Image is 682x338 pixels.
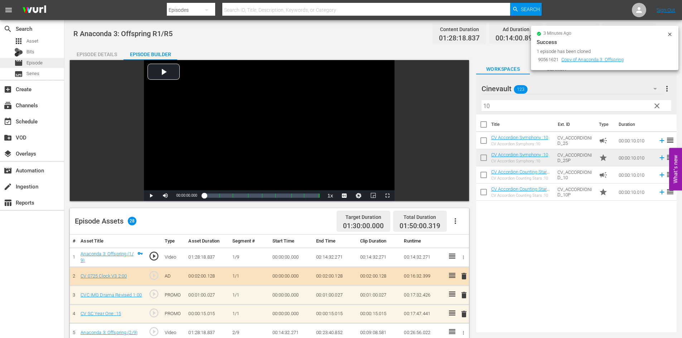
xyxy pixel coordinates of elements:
[401,248,445,267] td: 00:14:32.271
[401,267,445,286] td: 00:16:32.399
[81,273,127,279] a: CV 0725 Clock V3 2:00
[491,193,552,198] div: CV Accordion Counting Stars :10
[357,248,401,267] td: 00:14:32.271
[149,251,159,261] span: play_circle_outline
[4,150,12,158] span: Overlays
[158,190,173,201] button: Mute
[460,290,468,300] button: delete
[460,291,468,299] span: delete
[70,46,124,60] button: Episode Details
[70,267,78,286] td: 2
[270,235,314,248] th: Start Time
[229,248,269,267] td: 1/9
[537,48,665,55] div: 1 episode has been cloned
[530,65,584,74] span: Search
[666,153,674,162] span: reorder
[599,171,608,179] span: Ad
[599,188,608,196] span: Promo
[491,176,552,181] div: CV Accordion Counting Stars :10
[81,330,137,335] a: Anaconda 3: Offspring (2/9)
[4,182,12,191] span: Ingestion
[380,190,395,201] button: Fullscreen
[323,190,337,201] button: Playback Rate
[357,267,401,286] td: 00:02:00.128
[666,170,674,179] span: reorder
[229,286,269,305] td: 1/1
[75,217,136,225] div: Episode Assets
[270,286,314,305] td: 00:00:00.000
[616,166,655,183] td: 00:00:10.010
[491,152,548,157] a: CV Accordion Symphony :10
[162,248,186,267] td: Video
[616,132,655,149] td: 00:00:10.010
[658,171,666,179] svg: Add to Episode
[185,286,229,305] td: 00:01:00.027
[555,132,596,149] td: CV_ACCORDIONID_25
[73,29,173,38] span: R Anaconda 3: Offspring R1/R5
[26,59,43,67] span: Episode
[552,24,593,34] div: Promo Duration
[491,169,550,180] a: CV Accordion Counting Stars :10
[270,248,314,267] td: 00:00:00.000
[663,84,671,93] span: more_vert
[313,235,357,248] th: End Time
[599,153,608,162] span: Promo
[357,304,401,323] td: 00:00:15.015
[4,6,13,14] span: menu
[204,194,320,198] div: Progress Bar
[651,100,662,111] button: clear
[561,57,624,62] a: Copy of Anaconda 3: Offspring
[176,194,197,197] span: 00:00:00.000
[124,46,177,60] button: Episode Builder
[657,7,675,13] a: Sign Out
[144,60,395,201] div: Video Player
[124,46,177,63] div: Episode Builder
[343,222,384,230] span: 01:30:00.000
[149,270,159,281] span: play_circle_outline
[658,154,666,162] svg: Add to Episode
[4,166,12,175] span: Automation
[149,289,159,299] span: play_circle_outline
[666,187,674,196] span: reorder
[70,248,78,267] td: 1
[599,136,608,145] span: Ad
[439,34,480,43] span: 01:28:18.837
[162,267,186,286] td: AD
[357,286,401,305] td: 00:01:00.027
[553,114,595,134] th: Ext. ID
[81,292,142,298] a: CVC IMG Drama Revised 1:00
[401,235,445,248] th: Runtime
[476,65,530,74] span: Workspaces
[495,34,536,43] span: 00:14:00.896
[460,272,468,280] span: delete
[26,38,38,45] span: Asset
[366,190,380,201] button: Picture-in-Picture
[26,48,34,55] span: Bits
[460,309,468,319] button: delete
[614,114,657,134] th: Duration
[658,137,666,144] svg: Add to Episode
[663,80,671,97] button: more_vert
[653,102,661,110] span: clear
[70,286,78,305] td: 3
[616,183,655,201] td: 00:00:10.010
[14,70,23,78] span: Series
[609,24,649,34] div: Total Duration
[17,2,52,19] img: ans4CAIJ8jUAAAAAAAAAAAAAAAAAAAAAAAAgQb4GAAAAAAAAAAAAAAAAAAAAAAAAJMjXAAAAAAAAAAAAAAAAAAAAAAAAgAT5G...
[270,304,314,323] td: 00:00:00.000
[162,286,186,305] td: PROMO
[495,24,536,34] div: Ad Duration
[81,251,133,263] a: Anaconda 3: Offspring (1/9)
[510,3,542,16] button: Search
[337,190,352,201] button: Captions
[669,148,682,190] button: Open Feedback Widget
[555,149,596,166] td: CV_ACCORDIONID_25P
[229,267,269,286] td: 1/1
[537,55,560,65] td: 90561621
[26,70,39,77] span: Series
[555,166,596,183] td: CV_ACCORDIONID_10
[4,199,12,207] span: Reports
[658,188,666,196] svg: Add to Episode
[343,212,384,222] div: Target Duration
[313,248,357,267] td: 00:14:32.271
